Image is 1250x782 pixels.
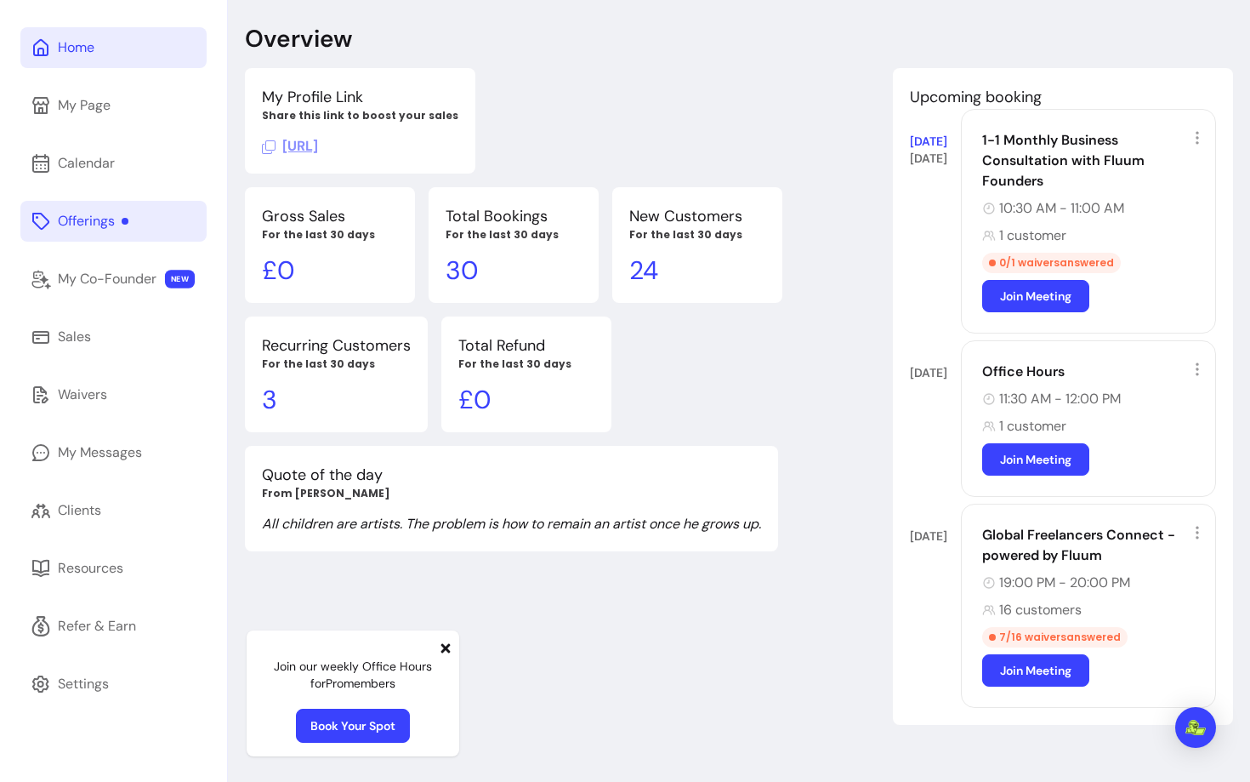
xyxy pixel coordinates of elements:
span: NEW [165,270,195,288]
p: For the last 30 days [446,228,582,242]
div: Clients [58,500,101,521]
a: Home [20,27,207,68]
a: Sales [20,317,207,357]
p: Share this link to boost your sales [262,109,458,123]
p: My Profile Link [262,85,458,109]
div: 1 customer [982,225,1205,246]
p: From [PERSON_NAME] [262,487,761,500]
div: Waivers [58,385,107,405]
div: 7 / 16 waivers answered [982,627,1128,648]
a: Offerings [20,201,207,242]
a: My Messages [20,432,207,473]
div: Office Hours [982,362,1205,382]
div: Home [58,37,94,58]
p: For the last 30 days [629,228,765,242]
div: My Page [58,95,111,116]
p: 30 [446,255,582,286]
a: Join Meeting [982,443,1089,476]
a: My Page [20,85,207,126]
span: Click to copy [262,137,318,155]
div: [DATE] [910,133,961,150]
p: For the last 30 days [458,357,594,371]
p: Total Bookings [446,204,582,228]
div: 1 customer [982,416,1205,437]
p: Gross Sales [262,204,398,228]
p: New Customers [629,204,765,228]
a: Calendar [20,143,207,184]
a: Book Your Spot [296,709,410,743]
p: 3 [262,385,411,415]
a: Settings [20,664,207,705]
div: Settings [58,674,109,694]
div: Calendar [58,153,115,174]
div: [DATE] [910,150,961,167]
div: 11:30 AM - 12:00 PM [982,389,1205,409]
p: £ 0 [458,385,594,415]
p: Recurring Customers [262,334,411,357]
div: 10:30 AM - 11:00 AM [982,198,1205,219]
div: My Messages [58,442,142,463]
div: 1-1 Monthly Business Consultation with Fluum Founders [982,130,1205,191]
div: Open Intercom Messenger [1175,707,1216,748]
a: My Co-Founder NEW [20,259,207,300]
p: Quote of the day [262,463,761,487]
p: £ 0 [262,255,398,286]
p: Total Refund [458,334,594,357]
p: For the last 30 days [262,357,411,371]
div: My Co-Founder [58,269,156,289]
a: Clients [20,490,207,531]
p: Overview [245,24,352,54]
a: Join Meeting [982,280,1089,312]
a: Resources [20,548,207,589]
a: Refer & Earn [20,606,207,647]
a: Join Meeting [982,654,1089,687]
p: 24 [629,255,765,286]
p: Join our weekly Office Hours for Pro members [260,658,446,692]
div: Offerings [58,211,128,231]
div: Sales [58,327,91,347]
div: Refer & Earn [58,616,136,636]
div: Global Freelancers Connect - powered by Fluum [982,525,1205,566]
p: For the last 30 days [262,228,398,242]
div: Resources [58,558,123,579]
div: 16 customers [982,600,1205,620]
p: Upcoming booking [910,85,1216,109]
div: 0 / 1 waivers answered [982,253,1121,273]
a: Waivers [20,374,207,415]
div: [DATE] [910,528,961,545]
p: All children are artists. The problem is how to remain an artist once he grows up. [262,514,761,534]
div: 19:00 PM - 20:00 PM [982,573,1205,593]
div: [DATE] [910,364,961,381]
